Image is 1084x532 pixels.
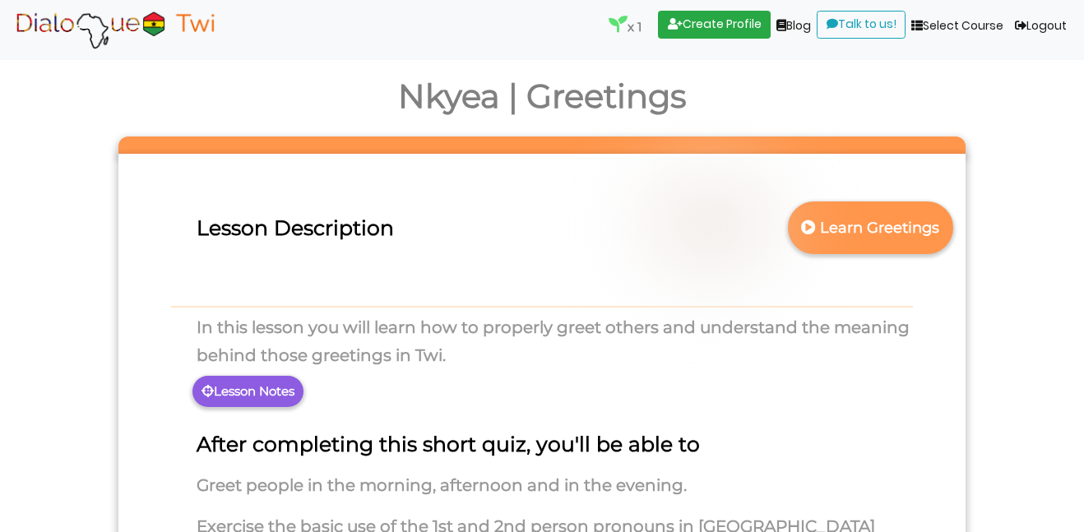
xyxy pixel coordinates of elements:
[12,9,219,50] img: Brand
[192,376,303,407] button: Lesson Notes
[817,11,906,39] a: Talk to us!
[788,201,953,253] button: Learn Greetings
[131,432,953,456] h1: After completing this short quiz, you'll be able to
[906,11,1009,42] a: Select Course
[609,15,642,38] p: x 1
[131,473,953,514] li: Greet people in the morning, afternoon and in the evening.
[658,11,771,39] a: Create Profile
[648,166,771,289] img: greetings.3fee7869.jpg
[1009,11,1072,42] a: Logout
[798,208,943,248] p: Learn Greetings
[131,215,953,240] h1: Lesson Description
[771,11,817,42] a: Blog
[131,313,953,369] p: In this lesson you will learn how to properly greet others and understand the meaning behind thos...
